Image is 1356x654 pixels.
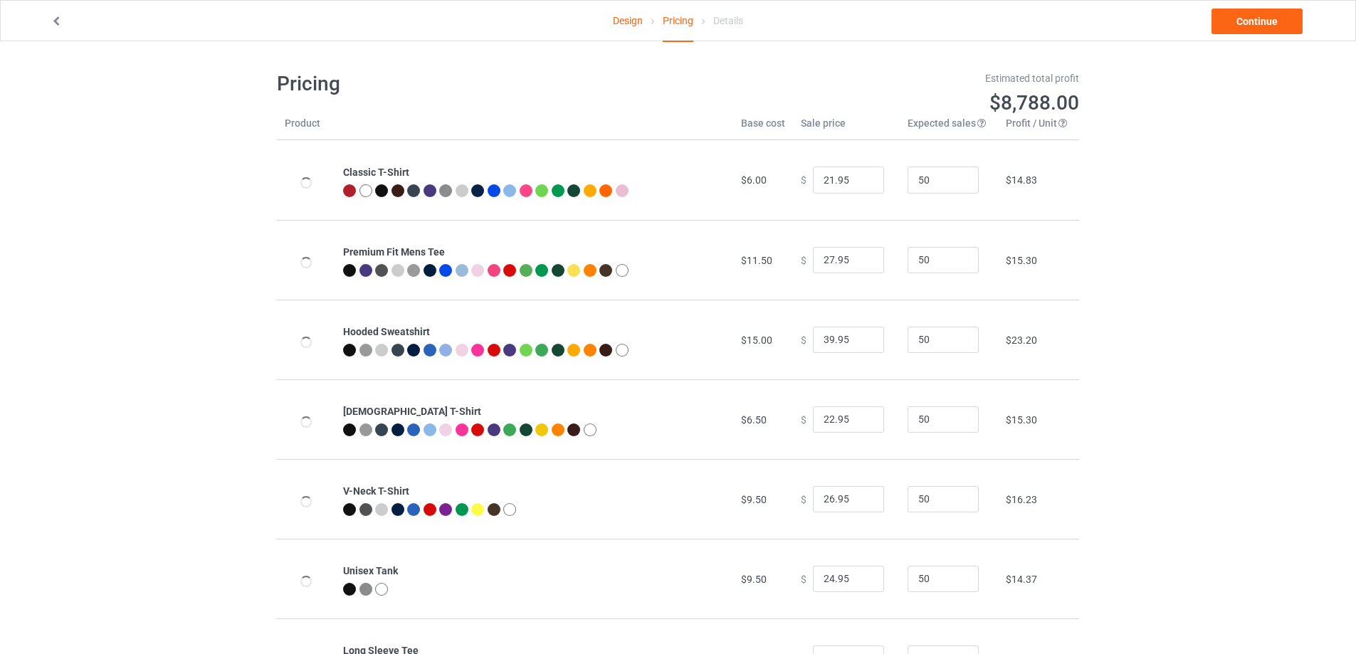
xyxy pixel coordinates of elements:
span: $16.23 [1006,494,1037,505]
a: Continue [1212,9,1303,34]
span: $23.20 [1006,334,1037,346]
span: $8,788.00 [989,91,1079,115]
th: Product [277,116,335,140]
img: heather_texture.png [407,264,420,277]
span: $14.37 [1006,574,1037,585]
span: $ [801,174,806,186]
span: $9.50 [741,574,767,585]
span: $11.50 [741,255,772,266]
b: Classic T-Shirt [343,167,409,178]
span: $ [801,573,806,584]
div: Pricing [663,1,693,42]
h1: Pricing [277,71,668,97]
span: $15.30 [1006,414,1037,426]
img: heather_texture.png [439,184,452,197]
th: Profit / Unit [998,116,1079,140]
b: Unisex Tank [343,565,398,576]
span: $ [801,493,806,505]
div: Estimated total profit [688,71,1080,85]
b: Premium Fit Mens Tee [343,246,445,258]
span: $ [801,334,806,345]
span: $ [801,413,806,425]
span: $15.30 [1006,255,1037,266]
b: [DEMOGRAPHIC_DATA] T-Shirt [343,406,481,417]
span: $6.50 [741,414,767,426]
b: V-Neck T-Shirt [343,485,409,497]
th: Expected sales [900,116,998,140]
a: Design [613,1,643,41]
th: Sale price [793,116,900,140]
span: $6.00 [741,174,767,186]
span: $14.83 [1006,174,1037,186]
span: $ [801,254,806,265]
span: $9.50 [741,494,767,505]
th: Base cost [733,116,793,140]
span: $15.00 [741,334,772,346]
b: Hooded Sweatshirt [343,326,430,337]
div: Details [713,1,743,41]
img: heather_texture.png [359,583,372,596]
